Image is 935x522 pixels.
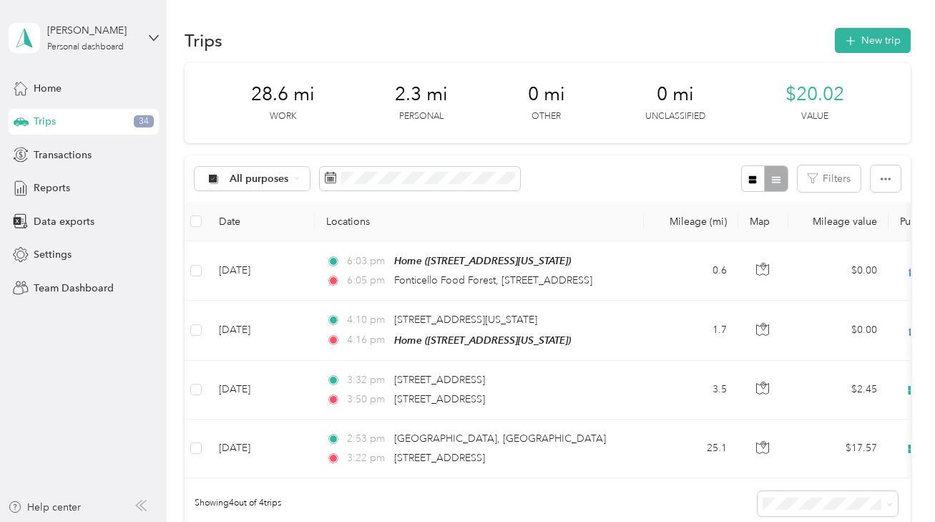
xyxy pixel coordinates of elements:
[394,393,485,405] span: [STREET_ADDRESS]
[230,174,289,184] span: All purposes
[785,83,844,106] span: $20.02
[788,420,889,478] td: $17.57
[34,81,62,96] span: Home
[34,247,72,262] span: Settings
[134,115,154,128] span: 34
[207,420,315,478] td: [DATE]
[47,23,137,38] div: [PERSON_NAME]
[644,420,738,478] td: 25.1
[34,148,92,163] span: Transactions
[644,361,738,420] td: 3.5
[347,332,388,348] span: 4:16 pm
[347,431,388,447] span: 2:53 pm
[395,83,448,106] span: 2.3 mi
[394,452,485,464] span: [STREET_ADDRESS]
[644,241,738,301] td: 0.6
[47,43,124,52] div: Personal dashboard
[657,83,694,106] span: 0 mi
[34,114,56,129] span: Trips
[788,202,889,241] th: Mileage value
[644,301,738,360] td: 1.7
[207,202,315,241] th: Date
[788,301,889,360] td: $0.00
[185,497,281,510] span: Showing 4 out of 4 trips
[347,253,388,269] span: 6:03 pm
[788,241,889,301] td: $0.00
[347,450,388,466] span: 3:22 pm
[394,432,606,445] span: [GEOGRAPHIC_DATA], [GEOGRAPHIC_DATA]
[347,273,388,289] span: 6:05 pm
[8,500,81,515] button: Help center
[207,241,315,301] td: [DATE]
[185,33,222,48] h1: Trips
[399,110,444,123] p: Personal
[270,110,296,123] p: Work
[394,334,571,346] span: Home ([STREET_ADDRESS][US_STATE])
[835,28,911,53] button: New trip
[738,202,788,241] th: Map
[394,255,571,266] span: Home ([STREET_ADDRESS][US_STATE])
[34,281,114,296] span: Team Dashboard
[788,361,889,420] td: $2.45
[315,202,644,241] th: Locations
[394,274,592,286] span: Fonticello Food Forest, [STREET_ADDRESS]
[34,214,94,229] span: Data exports
[855,442,935,522] iframe: Everlance-gr Chat Button Frame
[347,392,388,407] span: 3:50 pm
[394,374,485,386] span: [STREET_ADDRESS]
[347,312,388,328] span: 4:10 pm
[532,110,561,123] p: Other
[251,83,315,106] span: 28.6 mi
[347,372,388,388] span: 3:32 pm
[207,361,315,420] td: [DATE]
[801,110,828,123] p: Value
[207,301,315,360] td: [DATE]
[645,110,705,123] p: Unclassified
[528,83,565,106] span: 0 mi
[644,202,738,241] th: Mileage (mi)
[394,314,537,326] span: [STREET_ADDRESS][US_STATE]
[34,180,70,195] span: Reports
[798,165,861,192] button: Filters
